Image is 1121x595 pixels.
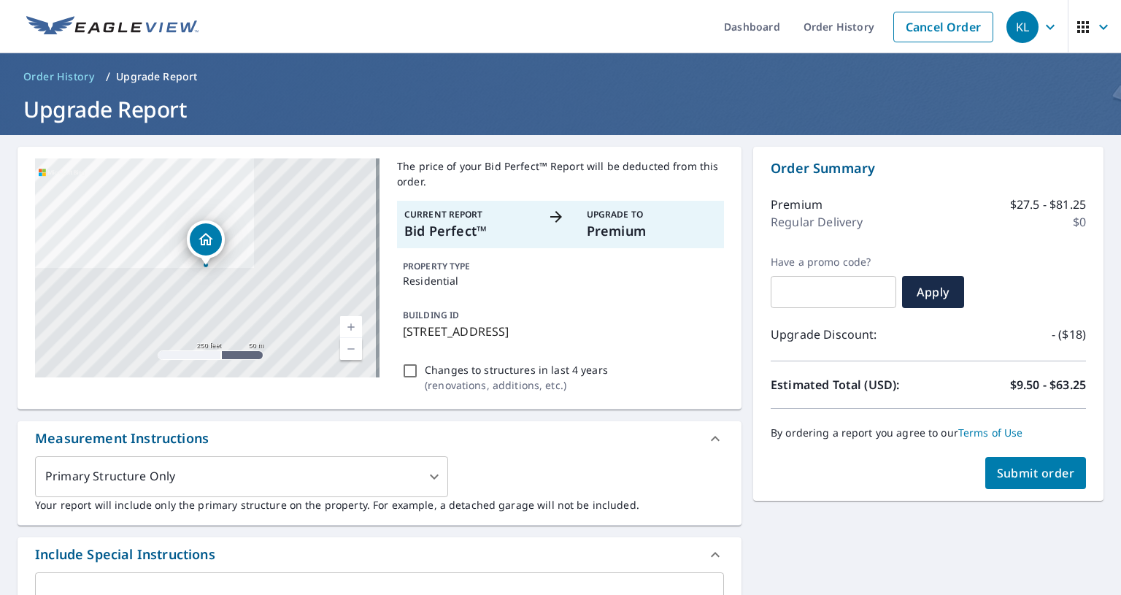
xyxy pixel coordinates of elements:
[771,326,928,343] p: Upgrade Discount:
[404,208,534,221] p: Current Report
[18,421,741,456] div: Measurement Instructions
[35,456,448,497] div: Primary Structure Only
[403,309,459,321] p: BUILDING ID
[340,338,362,360] a: Current Level 17, Zoom Out
[985,457,1087,489] button: Submit order
[187,220,225,266] div: Dropped pin, building 1, Residential property, 4035 French Asylum Rd Towanda, PA 18848
[1006,11,1039,43] div: KL
[1010,376,1086,394] p: $9.50 - $63.25
[997,465,1075,481] span: Submit order
[18,537,741,572] div: Include Special Instructions
[26,16,199,38] img: EV Logo
[587,221,717,241] p: Premium
[404,221,534,241] p: Bid Perfect™
[587,208,717,221] p: Upgrade To
[771,426,1086,439] p: By ordering a report you agree to our
[1052,326,1086,343] p: - ($18)
[914,284,952,300] span: Apply
[771,213,863,231] p: Regular Delivery
[771,196,823,213] p: Premium
[403,323,718,340] p: [STREET_ADDRESS]
[403,273,718,288] p: Residential
[771,256,896,269] label: Have a promo code?
[1073,213,1086,231] p: $0
[425,362,608,377] p: Changes to structures in last 4 years
[23,69,94,84] span: Order History
[403,260,718,273] p: PROPERTY TYPE
[397,158,724,189] p: The price of your Bid Perfect™ Report will be deducted from this order.
[35,545,215,564] div: Include Special Instructions
[35,497,724,513] p: Your report will include only the primary structure on the property. For example, a detached gara...
[18,65,1103,88] nav: breadcrumb
[425,377,608,393] p: ( renovations, additions, etc. )
[18,94,1103,124] h1: Upgrade Report
[35,429,209,448] div: Measurement Instructions
[1010,196,1086,213] p: $27.5 - $81.25
[340,316,362,338] a: Current Level 17, Zoom In
[893,12,993,42] a: Cancel Order
[18,65,100,88] a: Order History
[902,276,964,308] button: Apply
[771,376,928,394] p: Estimated Total (USD):
[958,426,1023,439] a: Terms of Use
[106,68,110,85] li: /
[771,158,1086,178] p: Order Summary
[116,69,197,84] p: Upgrade Report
